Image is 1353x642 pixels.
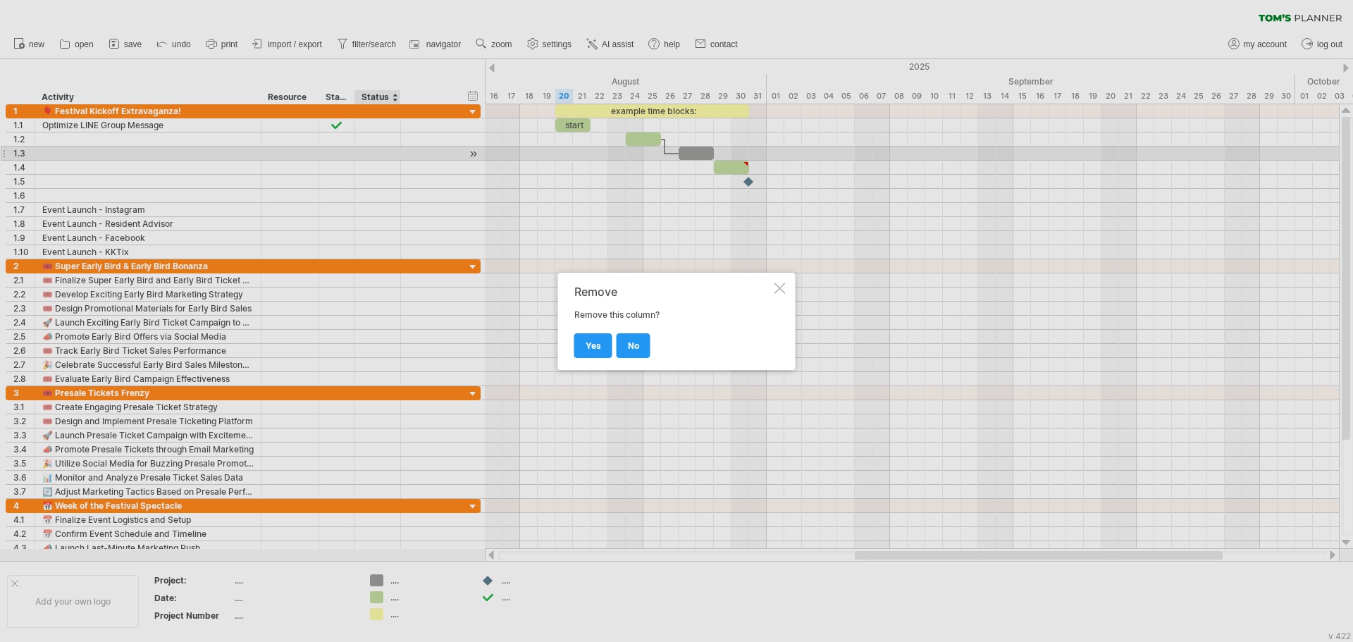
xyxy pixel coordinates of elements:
div: Remove this column? [574,285,772,357]
div: Remove [574,285,772,298]
a: no [617,333,650,358]
span: no [628,340,639,351]
a: yes [574,333,612,358]
span: yes [586,340,601,351]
